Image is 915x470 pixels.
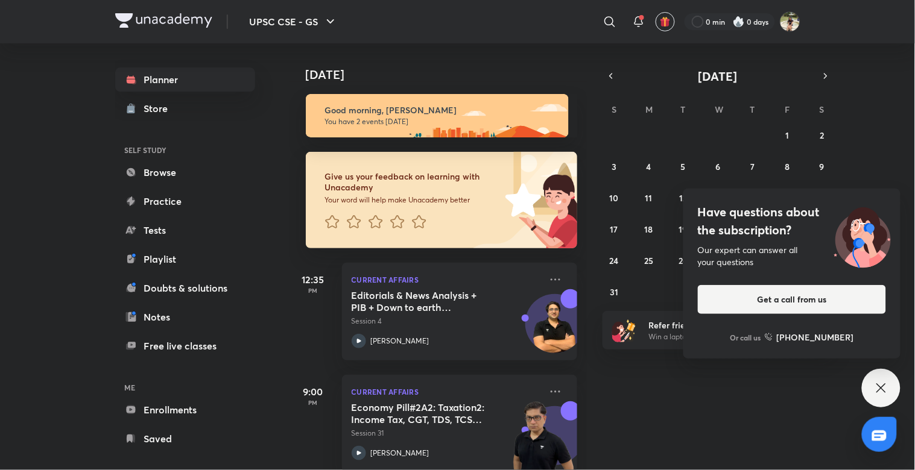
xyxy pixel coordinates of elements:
abbr: Thursday [750,104,755,115]
button: August 24, 2025 [604,251,624,270]
img: Sakshi singh [780,11,800,32]
abbr: Sunday [612,104,616,115]
img: Avatar [526,301,584,359]
abbr: August 17, 2025 [610,224,618,235]
h6: Give us your feedback on learning with Unacademy [325,171,501,193]
abbr: August 4, 2025 [647,161,651,172]
abbr: August 8, 2025 [785,161,790,172]
a: Saved [115,427,255,451]
abbr: August 10, 2025 [610,192,619,204]
a: Browse [115,160,255,184]
abbr: August 12, 2025 [680,192,688,204]
a: Tests [115,218,255,242]
h4: Have questions about the subscription? [698,203,886,239]
a: Store [115,96,255,121]
abbr: Tuesday [681,104,686,115]
p: [PERSON_NAME] [371,448,429,459]
button: August 16, 2025 [812,188,832,207]
img: ttu_illustration_new.svg [825,203,901,268]
p: You have 2 events [DATE] [325,117,558,127]
button: August 15, 2025 [777,188,797,207]
button: August 6, 2025 [708,157,727,176]
button: August 2, 2025 [812,125,832,145]
a: Free live classes [115,334,255,358]
button: August 18, 2025 [639,219,659,239]
button: August 26, 2025 [674,251,693,270]
img: avatar [660,16,671,27]
button: August 7, 2025 [743,157,762,176]
abbr: August 26, 2025 [679,255,688,266]
abbr: August 25, 2025 [644,255,653,266]
button: August 9, 2025 [812,157,832,176]
abbr: Friday [785,104,790,115]
button: August 14, 2025 [743,188,762,207]
button: August 3, 2025 [604,157,624,176]
button: Get a call from us [698,285,886,314]
div: Store [144,101,176,116]
h6: [PHONE_NUMBER] [777,331,854,343]
span: [DATE] [698,68,738,84]
button: August 19, 2025 [674,219,693,239]
abbr: August 11, 2025 [645,192,653,204]
h5: Editorials & News Analysis + PIB + Down to earth (September ) - L4 [352,289,502,313]
h6: Good morning, [PERSON_NAME] [325,105,558,116]
p: Your word will help make Unacademy better [325,195,501,205]
p: Session 31 [352,428,541,439]
abbr: August 31, 2025 [610,286,618,298]
button: August 1, 2025 [777,125,797,145]
p: [PERSON_NAME] [371,336,429,346]
h6: Refer friends [648,319,797,331]
a: Planner [115,67,255,92]
a: Doubts & solutions [115,276,255,300]
a: Company Logo [115,13,212,31]
h5: Economy Pill#2A2: Taxation2: Income Tax, CGT, TDS, TCS etc [352,401,502,425]
button: August 10, 2025 [604,188,624,207]
abbr: Wednesday [715,104,723,115]
button: August 25, 2025 [639,251,659,270]
img: Company Logo [115,13,212,28]
abbr: August 7, 2025 [750,161,755,172]
div: Our expert can answer all your questions [698,244,886,268]
abbr: August 19, 2025 [679,224,688,235]
abbr: August 6, 2025 [715,161,720,172]
button: August 5, 2025 [674,157,693,176]
abbr: Monday [646,104,653,115]
abbr: August 3, 2025 [612,161,616,172]
a: [PHONE_NUMBER] [765,331,854,343]
h5: 9:00 [289,384,337,399]
button: August 31, 2025 [604,282,624,301]
p: Current Affairs [352,384,541,399]
button: August 17, 2025 [604,219,624,239]
button: UPSC CSE - GS [242,10,345,34]
abbr: August 5, 2025 [681,161,686,172]
button: August 13, 2025 [708,188,727,207]
p: PM [289,399,337,406]
button: August 8, 2025 [777,157,797,176]
img: referral [612,318,636,342]
p: PM [289,287,337,294]
p: Or call us [730,332,761,343]
a: Notes [115,305,255,329]
button: avatar [656,12,675,31]
button: August 12, 2025 [674,188,693,207]
abbr: Saturday [820,104,825,115]
h6: ME [115,377,255,398]
h5: 12:35 [289,272,337,287]
a: Practice [115,189,255,213]
h6: SELF STUDY [115,140,255,160]
button: August 11, 2025 [639,188,659,207]
h4: [DATE] [306,67,589,82]
img: morning [306,94,569,137]
abbr: August 2, 2025 [820,130,824,141]
abbr: August 24, 2025 [610,255,619,266]
button: August 4, 2025 [639,157,659,176]
p: Session 4 [352,316,541,327]
img: streak [733,16,745,28]
p: Current Affairs [352,272,541,287]
abbr: August 9, 2025 [820,161,825,172]
a: Enrollments [115,398,255,422]
a: Playlist [115,247,255,271]
p: Win a laptop, vouchers & more [648,331,797,342]
abbr: August 18, 2025 [645,224,653,235]
abbr: August 1, 2025 [785,130,789,141]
